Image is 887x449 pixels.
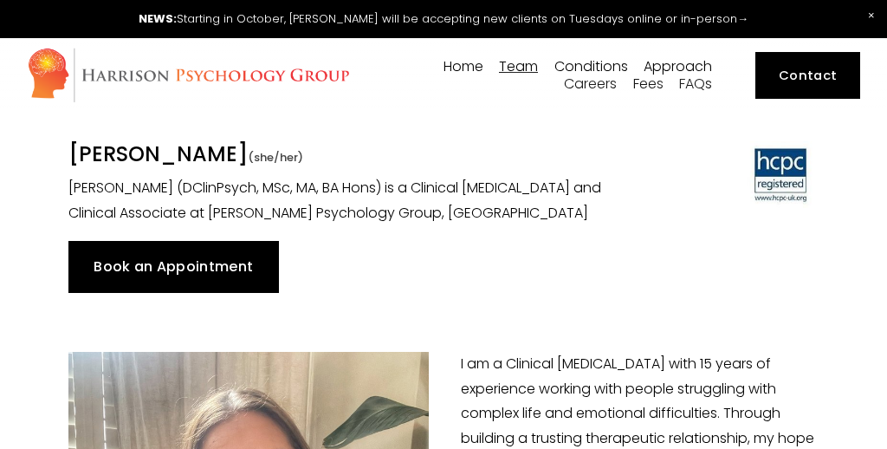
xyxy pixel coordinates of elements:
h1: [PERSON_NAME] [68,141,624,171]
span: (she/her) [248,149,303,166]
a: Book an Appointment [68,241,279,293]
span: Team [499,60,538,74]
a: folder dropdown [499,59,538,75]
a: FAQs [679,75,712,92]
a: Careers [564,75,617,92]
a: Home [443,59,483,75]
img: Harrison Psychology Group [27,47,350,103]
span: Conditions [554,60,628,74]
span: Approach [644,60,712,74]
a: folder dropdown [644,59,712,75]
a: Contact [755,52,860,99]
a: folder dropdown [554,59,628,75]
a: Fees [633,75,664,92]
p: [PERSON_NAME] (DClinPsych, MSc, MA, BA Hons) is a Clinical [MEDICAL_DATA] and Clinical Associate ... [68,176,624,226]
